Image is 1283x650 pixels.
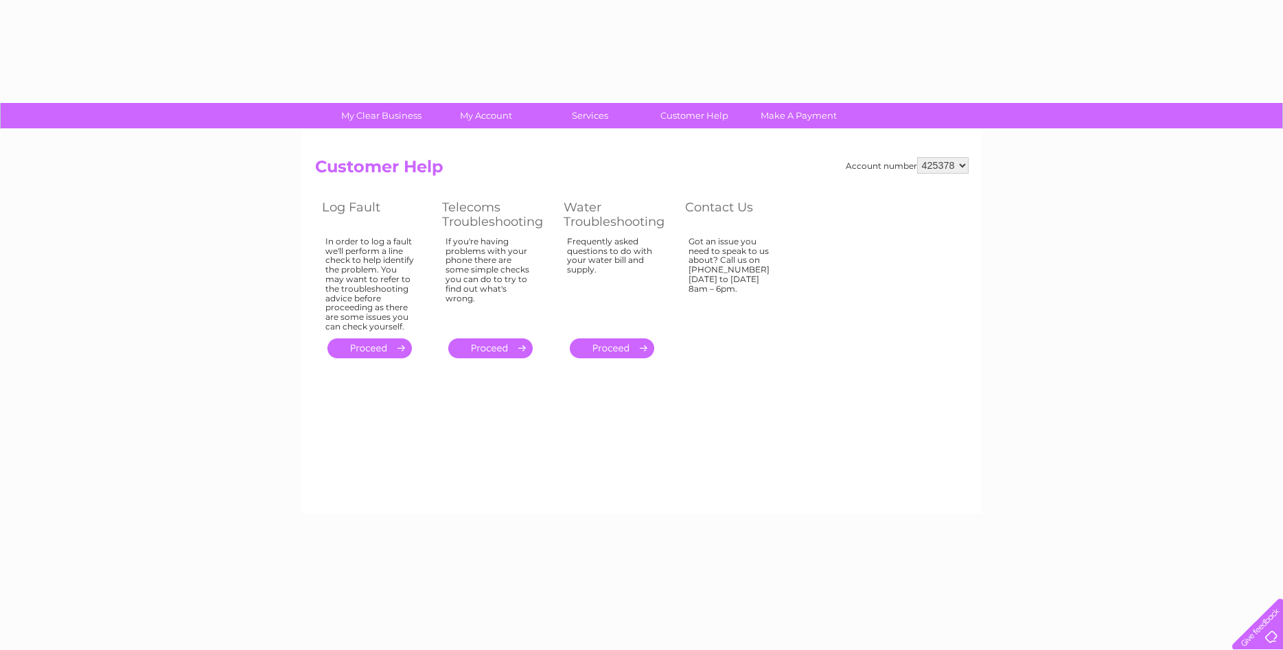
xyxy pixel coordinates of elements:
a: . [327,338,412,358]
div: Got an issue you need to speak to us about? Call us on [PHONE_NUMBER] [DATE] to [DATE] 8am – 6pm. [689,237,778,326]
th: Water Troubleshooting [557,196,678,233]
a: Make A Payment [742,103,855,128]
h2: Customer Help [315,157,969,183]
div: In order to log a fault we'll perform a line check to help identify the problem. You may want to ... [325,237,415,332]
a: My Clear Business [325,103,438,128]
div: Account number [846,157,969,174]
a: Services [533,103,647,128]
div: Frequently asked questions to do with your water bill and supply. [567,237,658,326]
th: Log Fault [315,196,435,233]
a: . [448,338,533,358]
th: Telecoms Troubleshooting [435,196,557,233]
th: Contact Us [678,196,798,233]
a: My Account [429,103,542,128]
a: . [570,338,654,358]
a: Customer Help [638,103,751,128]
div: If you're having problems with your phone there are some simple checks you can do to try to find ... [446,237,536,326]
